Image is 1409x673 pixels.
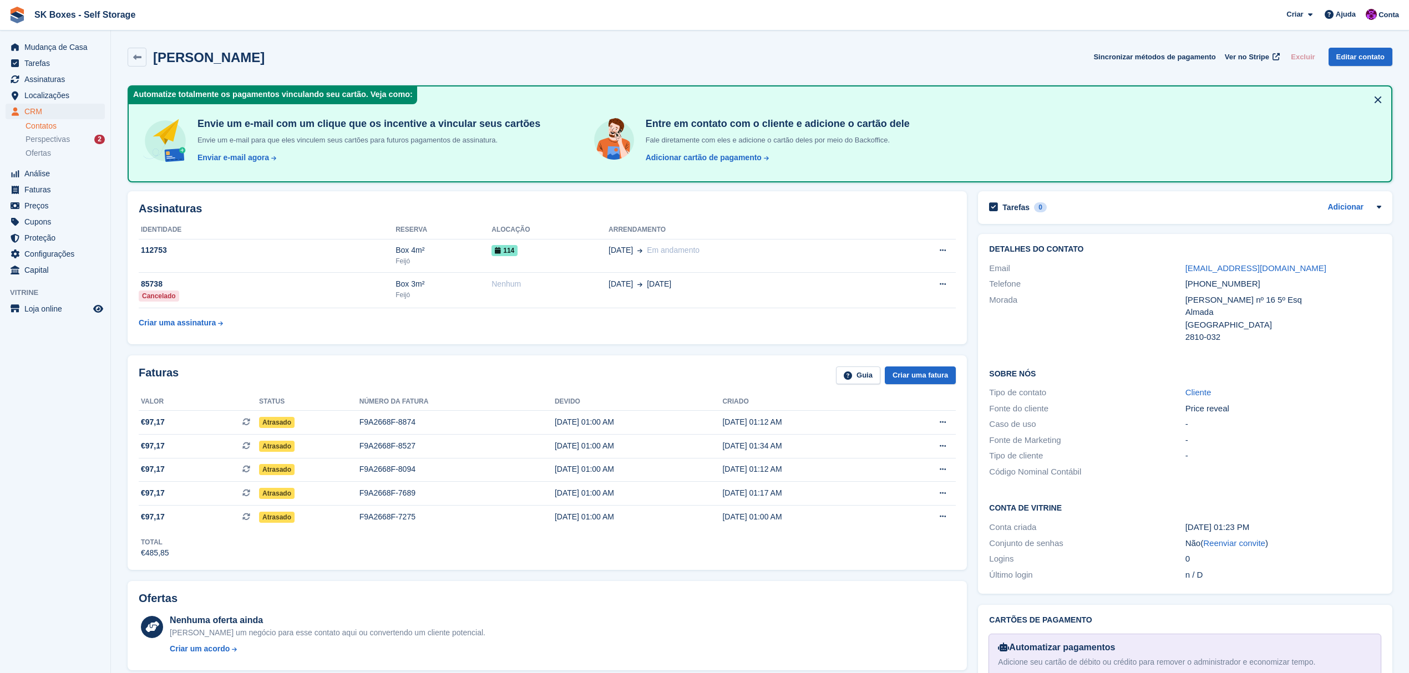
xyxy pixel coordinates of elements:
[359,393,555,411] th: Número da fatura
[26,148,51,159] span: Ofertas
[30,6,140,24] a: SK Boxes - Self Storage
[491,278,609,290] div: Nenhum
[1185,450,1381,462] div: -
[1286,9,1303,20] span: Criar
[1185,388,1212,397] a: Cliente
[193,135,540,146] p: Envie um e-mail para que eles vinculem seus cartões para futuros pagamentos de assinatura.
[1185,263,1326,273] a: [EMAIL_ADDRESS][DOMAIN_NAME]
[139,592,178,605] h2: Ofertas
[6,182,105,197] a: menu
[396,290,491,300] div: Feijó
[24,88,91,103] span: Localizações
[6,55,105,71] a: menu
[722,440,890,452] div: [DATE] 01:34 AM
[24,198,91,213] span: Preços
[141,416,165,428] span: €97,17
[139,221,396,239] th: Identidade
[1185,306,1381,319] div: Almada
[141,511,165,523] span: €97,17
[989,466,1185,478] div: Código Nominal Contábil
[94,135,105,144] div: 2
[92,302,105,315] a: Loja de pré-visualização
[6,262,105,278] a: menu
[396,221,491,239] th: Reserva
[555,463,723,475] div: [DATE] 01:00 AM
[259,441,295,452] span: Atrasado
[6,88,105,103] a: menu
[26,147,105,159] a: Ofertas
[1185,331,1381,344] div: 2810-032
[609,278,633,290] span: [DATE]
[989,537,1185,550] div: Conjunto de senhas
[1185,521,1381,534] div: [DATE] 01:23 PM
[1185,402,1381,415] div: Price reveal
[24,230,91,246] span: Proteção
[129,86,417,104] div: Automatize totalmente os pagamentos vinculando seu cartão. Veja como:
[170,643,230,655] div: Criar um acordo
[359,463,555,475] div: F9A2668F-8094
[170,614,485,627] div: Nenhuma oferta ainda
[170,627,485,639] div: [PERSON_NAME] um negócio para esse contato aqui ou convertendo um cliente potencial.
[6,246,105,262] a: menu
[170,643,485,655] a: Criar um acordo
[24,214,91,230] span: Cupons
[141,537,169,547] div: Total
[722,487,890,499] div: [DATE] 01:17 AM
[1002,202,1030,212] h2: Tarefas
[24,104,91,119] span: CRM
[6,198,105,213] a: menu
[989,569,1185,582] div: Último login
[197,152,269,164] div: Enviar e-mail agora
[998,656,1372,668] div: Adicione seu cartão de débito ou crédito para remover o administrador e economizar tempo.
[139,313,223,333] a: Criar uma assinatura
[26,134,105,145] a: Perspectivas 2
[722,393,890,411] th: Criado
[26,121,105,131] a: Contatos
[9,7,26,23] img: stora-icon-8386f47178a22dfd0bd8f6a31ec36ba5ce8667c1dd55bd0f319d3a0aa187defe.svg
[555,393,723,411] th: Devido
[989,521,1185,534] div: Conta criada
[359,511,555,523] div: F9A2668F-7275
[989,502,1381,513] h2: Conta de vitrine
[646,152,762,164] div: Adicionar cartão de pagamento
[142,118,189,164] img: send-email-b5881ef4c8f827a638e46e229e590028c7e36e3a6c99d2365469aff88783de13.svg
[722,463,890,475] div: [DATE] 01:12 AM
[555,440,723,452] div: [DATE] 01:00 AM
[591,118,636,162] img: get-in-touch-e3e95b6451f4e49772a6039d3abdde126589d6f45a760754adfa51be33bf0f70.svg
[396,256,491,266] div: Feijó
[1286,48,1319,66] button: Excluir
[139,202,956,215] h2: Assinaturas
[836,366,880,385] a: Guia
[641,135,910,146] p: Fale diretamente com eles e adicione o cartão deles por meio do Backoffice.
[141,463,165,475] span: €97,17
[647,278,671,290] span: [DATE]
[1185,418,1381,431] div: -
[989,616,1381,625] h2: Cartões de pagamento
[641,152,770,164] a: Adicionar cartão de pagamento
[722,511,890,523] div: [DATE] 01:00 AM
[193,118,540,130] h4: Envie um e-mail com um clique que os incentive a vincular seus cartões
[491,245,518,256] span: 114
[396,278,491,290] div: Box 3m²
[141,547,169,559] div: €485,85
[24,246,91,262] span: Configurações
[6,214,105,230] a: menu
[359,487,555,499] div: F9A2668F-7689
[609,244,633,256] span: [DATE]
[139,244,396,256] div: 112753
[555,416,723,428] div: [DATE] 01:00 AM
[139,393,259,411] th: Valor
[989,386,1185,399] div: Tipo de contato
[10,287,110,298] span: Vitrine
[1203,538,1265,548] a: Reenviar convite
[139,317,216,329] div: Criar uma assinatura
[6,72,105,87] a: menu
[6,166,105,181] a: menu
[989,402,1185,415] div: Fonte do cliente
[1185,537,1381,550] div: Não
[359,440,555,452] div: F9A2668F-8527
[1225,52,1269,63] span: Ver no Stripe
[989,450,1185,462] div: Tipo de cliente
[259,512,295,523] span: Atrasado
[24,182,91,197] span: Faturas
